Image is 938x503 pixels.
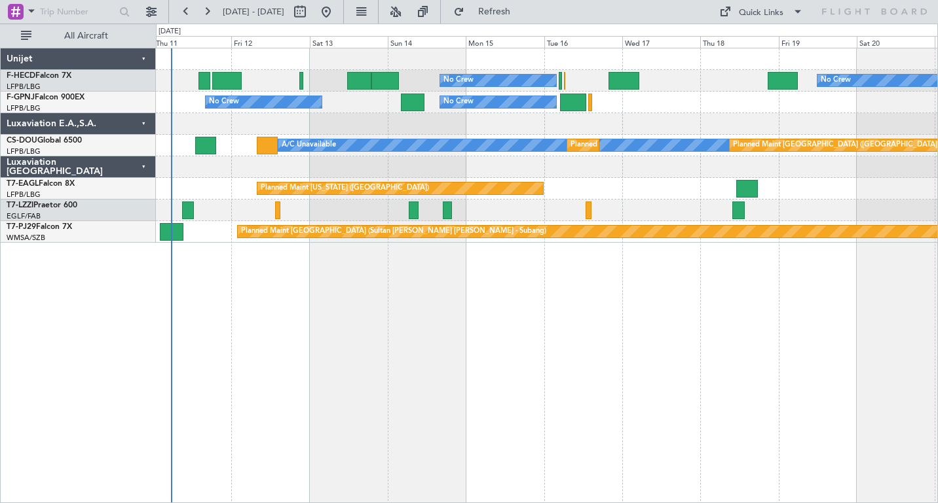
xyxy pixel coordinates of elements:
[821,71,851,90] div: No Crew
[7,137,82,145] a: CS-DOUGlobal 6500
[7,147,41,156] a: LFPB/LBG
[7,72,71,80] a: F-HECDFalcon 7X
[7,201,77,209] a: T7-LZZIPraetor 600
[223,6,284,18] span: [DATE] - [DATE]
[388,36,466,48] div: Sun 14
[7,211,41,221] a: EGLF/FAB
[7,190,41,199] a: LFPB/LBG
[713,1,810,22] button: Quick Links
[857,36,935,48] div: Sat 20
[571,135,777,155] div: Planned Maint [GEOGRAPHIC_DATA] ([GEOGRAPHIC_DATA])
[7,233,45,243] a: WMSA/SZB
[7,103,41,113] a: LFPB/LBG
[467,7,522,16] span: Refresh
[261,179,429,198] div: Planned Maint [US_STATE] ([GEOGRAPHIC_DATA])
[779,36,857,48] div: Fri 19
[231,36,309,48] div: Fri 12
[7,82,41,92] a: LFPB/LBG
[14,26,142,46] button: All Aircraft
[447,1,526,22] button: Refresh
[40,2,115,22] input: Trip Number
[7,223,36,231] span: T7-PJ29
[7,94,84,101] a: F-GPNJFalcon 900EX
[7,201,33,209] span: T7-LZZI
[153,36,231,48] div: Thu 11
[443,92,474,112] div: No Crew
[7,180,39,188] span: T7-EAGL
[282,135,336,155] div: A/C Unavailable
[7,72,35,80] span: F-HECD
[622,36,700,48] div: Wed 17
[7,137,37,145] span: CS-DOU
[7,94,35,101] span: F-GPNJ
[443,71,474,90] div: No Crew
[310,36,388,48] div: Sat 13
[739,7,783,20] div: Quick Links
[7,180,75,188] a: T7-EAGLFalcon 8X
[700,36,778,48] div: Thu 18
[466,36,544,48] div: Mon 15
[34,31,138,41] span: All Aircraft
[544,36,622,48] div: Tue 16
[7,223,72,231] a: T7-PJ29Falcon 7X
[159,26,181,37] div: [DATE]
[209,92,239,112] div: No Crew
[241,222,546,241] div: Planned Maint [GEOGRAPHIC_DATA] (Sultan [PERSON_NAME] [PERSON_NAME] - Subang)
